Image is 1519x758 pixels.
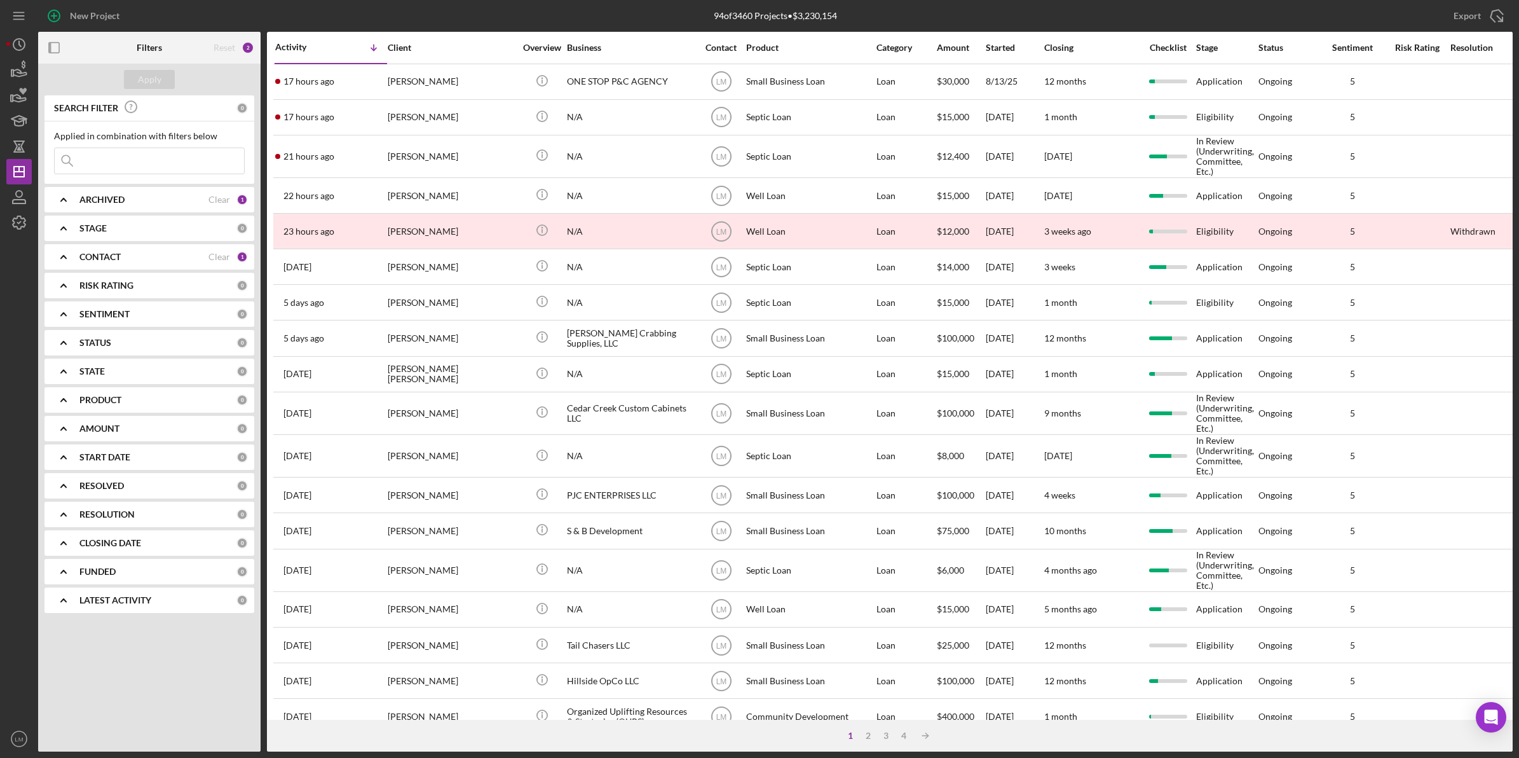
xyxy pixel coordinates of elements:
[1258,712,1292,722] div: Ongoing
[1044,261,1075,272] time: 3 weeks
[1044,226,1091,237] time: 3 weeks ago
[841,731,859,741] div: 1
[79,538,141,548] b: CLOSING DATE
[236,480,248,492] div: 0
[1321,43,1384,53] div: Sentiment
[1321,451,1384,461] div: 5
[236,509,248,520] div: 0
[283,333,324,343] time: 2025-08-21 18:48
[388,179,515,212] div: [PERSON_NAME]
[283,76,334,86] time: 2025-08-25 22:29
[1258,526,1292,536] div: Ongoing
[876,65,936,99] div: Loan
[1258,76,1292,86] div: Ongoing
[986,436,1043,476] div: [DATE]
[986,43,1043,53] div: Started
[716,334,726,343] text: LM
[214,43,235,53] div: Reset
[986,100,1043,134] div: [DATE]
[388,478,515,512] div: [PERSON_NAME]
[937,179,984,212] div: $15,000
[937,436,984,476] div: $8,000
[236,566,248,577] div: 0
[876,357,936,391] div: Loan
[986,250,1043,284] div: [DATE]
[876,393,936,434] div: Loan
[986,478,1043,512] div: [DATE]
[986,514,1043,548] div: [DATE]
[283,640,311,651] time: 2025-08-17 19:42
[1321,112,1384,122] div: 5
[1196,550,1257,591] div: In Review (Underwriting, Committee, Etc.)
[986,628,1043,662] div: [DATE]
[1321,526,1384,536] div: 5
[388,664,515,698] div: [PERSON_NAME]
[283,298,324,308] time: 2025-08-21 22:59
[746,357,873,391] div: Septic Loan
[567,136,694,177] div: N/A
[716,641,726,650] text: LM
[746,321,873,355] div: Small Business Loan
[138,70,161,89] div: Apply
[1044,711,1077,722] time: 1 month
[716,409,726,418] text: LM
[895,731,913,741] div: 4
[1321,565,1384,575] div: 5
[388,514,515,548] div: [PERSON_NAME]
[746,699,873,733] div: Community Development
[567,664,694,698] div: Hillside OpCo LLC
[1321,604,1384,614] div: 5
[746,286,873,319] div: Septic Loan
[986,136,1043,177] div: [DATE]
[236,337,248,348] div: 0
[746,214,873,248] div: Well Loan
[283,191,334,201] time: 2025-08-25 17:50
[1196,286,1257,319] div: Eligibility
[937,43,984,53] div: Amount
[937,550,984,591] div: $6,000
[986,393,1043,434] div: [DATE]
[1321,298,1384,308] div: 5
[1258,451,1292,461] div: Ongoing
[567,357,694,391] div: N/A
[937,65,984,99] div: $30,000
[937,393,984,434] div: $100,000
[716,452,726,461] text: LM
[518,43,566,53] div: Overview
[876,43,936,53] div: Category
[1258,604,1292,614] div: Ongoing
[236,194,248,205] div: 1
[716,605,726,614] text: LM
[986,65,1043,99] div: 8/13/25
[716,113,726,122] text: LM
[388,393,515,434] div: [PERSON_NAME]
[1258,676,1292,686] div: Ongoing
[1258,565,1292,575] div: Ongoing
[567,65,694,99] div: ONE STOP P&C AGENCY
[1321,76,1384,86] div: 5
[1196,478,1257,512] div: Application
[236,280,248,291] div: 0
[1450,43,1511,53] div: Resolution
[1196,593,1257,626] div: Application
[876,436,936,476] div: Loan
[986,214,1043,248] div: [DATE]
[986,664,1043,698] div: [DATE]
[1321,640,1384,651] div: 5
[236,537,248,549] div: 0
[388,550,515,591] div: [PERSON_NAME]
[746,250,873,284] div: Septic Loan
[283,526,311,536] time: 2025-08-18 20:44
[746,550,873,591] div: Septic Loan
[283,151,334,162] time: 2025-08-25 18:36
[746,514,873,548] div: Small Business Loan
[567,286,694,319] div: N/A
[79,252,121,262] b: CONTACT
[1450,226,1495,237] div: Withdrawn
[1196,43,1257,53] div: Stage
[716,191,726,200] text: LM
[567,393,694,434] div: Cedar Creek Custom Cabinets LLC
[1321,151,1384,162] div: 5
[746,136,873,177] div: Septic Loan
[283,712,311,722] time: 2025-08-16 00:05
